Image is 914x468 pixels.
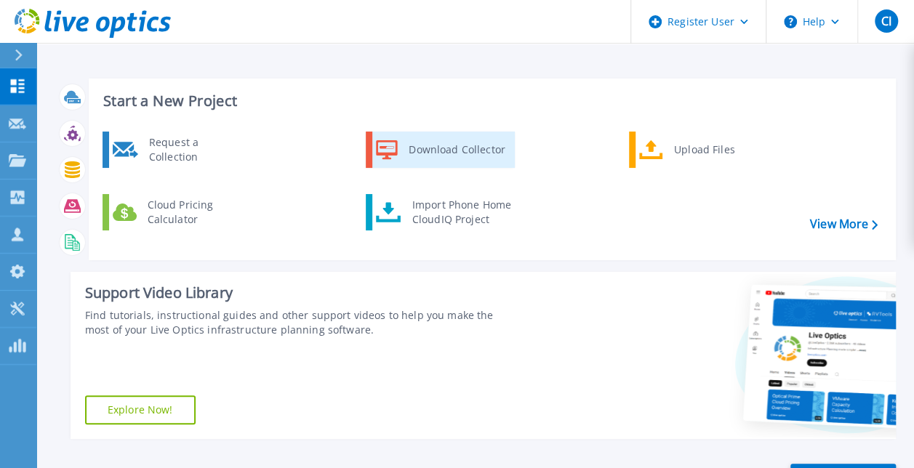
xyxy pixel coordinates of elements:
a: Request a Collection [103,132,252,168]
div: Support Video Library [85,283,514,302]
div: Import Phone Home CloudIQ Project [405,198,518,227]
span: CI [881,15,891,27]
a: Download Collector [366,132,515,168]
div: Find tutorials, instructional guides and other support videos to help you make the most of your L... [85,308,514,337]
div: Request a Collection [142,135,248,164]
div: Upload Files [667,135,774,164]
a: Cloud Pricing Calculator [103,194,252,230]
div: Download Collector [401,135,511,164]
a: Explore Now! [85,395,196,424]
a: Upload Files [629,132,778,168]
div: Cloud Pricing Calculator [140,198,248,227]
h3: Start a New Project [103,93,877,109]
a: View More [810,217,878,231]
